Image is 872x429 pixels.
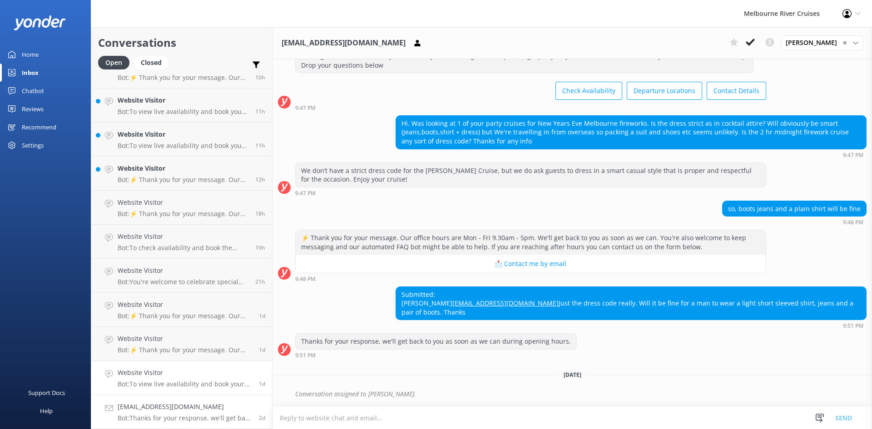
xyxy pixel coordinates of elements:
[295,105,316,111] strong: 9:47 PM
[118,312,252,320] p: Bot: ⚡ Thank you for your message. Our office hours are Mon - Fri 9.30am - 5pm. We'll get back to...
[452,299,559,307] a: [EMAIL_ADDRESS][DOMAIN_NAME]
[118,266,248,276] h4: Website Visitor
[296,163,766,187] div: We don’t have a strict dress code for the [PERSON_NAME] Cruise, but we do ask guests to dress in ...
[722,219,867,225] div: Oct 12 2025 09:48pm (UTC +11:00) Australia/Sydney
[118,176,248,184] p: Bot: ⚡ Thank you for your message. Our office hours are Mon - Fri 9.30am - 5pm. We'll get back to...
[259,414,265,422] span: Oct 12 2025 09:51pm (UTC +11:00) Australia/Sydney
[707,82,766,100] button: Contact Details
[91,123,272,157] a: Website VisitorBot:To view live availability and book your Melbourne River Cruise experience, ple...
[91,361,272,395] a: Website VisitorBot:To view live availability and book your Spirit of Melbourne Dinner Cruise, ple...
[118,244,248,252] p: Bot: To check availability and book the Bottomless Brunch Afloat Brunch Cruise for [DATE], please...
[843,153,863,158] strong: 9:47 PM
[843,220,863,225] strong: 9:48 PM
[118,232,248,242] h4: Website Visitor
[255,142,265,149] span: Oct 14 2025 09:30pm (UTC +11:00) Australia/Sydney
[295,386,867,402] div: Conversation assigned to [PERSON_NAME].
[259,312,265,320] span: Oct 13 2025 11:37pm (UTC +11:00) Australia/Sydney
[118,402,252,412] h4: [EMAIL_ADDRESS][DOMAIN_NAME]
[28,384,65,402] div: Support Docs
[91,191,272,225] a: Website VisitorBot:⚡ Thank you for your message. Our office hours are Mon - Fri 9.30am - 5pm. We'...
[91,157,272,191] a: Website VisitorBot:⚡ Thank you for your message. Our office hours are Mon - Fri 9.30am - 5pm. We'...
[118,334,252,344] h4: Website Visitor
[558,371,587,379] span: [DATE]
[278,386,867,402] div: 2025-10-12T23:33:51.098
[91,395,272,429] a: [EMAIL_ADDRESS][DOMAIN_NAME]Bot:Thanks for your response, we'll get back to you as soon as we can...
[40,402,53,420] div: Help
[118,74,248,82] p: Bot: ⚡ Thank you for your message. Our office hours are Mon - Fri 9.30am - 5pm. We'll get back to...
[781,35,863,50] div: Assign User
[118,108,248,116] p: Bot: To view live availability and book your Melbourne River Cruise experience, please visit: [UR...
[396,287,866,320] div: Submitted: [PERSON_NAME] Just the dress code really. Will it be fine for a man to wear a light sh...
[396,116,866,149] div: Hi. Was looking at 1 of your party cruises for New Years Eve Melbourne fireworks. Is the dress st...
[786,38,842,48] span: [PERSON_NAME]
[396,322,867,329] div: Oct 12 2025 09:51pm (UTC +11:00) Australia/Sydney
[22,118,56,136] div: Recommend
[134,56,168,69] div: Closed
[295,352,577,358] div: Oct 12 2025 09:51pm (UTC +11:00) Australia/Sydney
[118,210,248,218] p: Bot: ⚡ Thank you for your message. Our office hours are Mon - Fri 9.30am - 5pm. We'll get back to...
[295,191,316,196] strong: 9:47 PM
[91,327,272,361] a: Website VisitorBot:⚡ Thank you for your message. Our office hours are Mon - Fri 9.30am - 5pm. We'...
[118,368,252,378] h4: Website Visitor
[259,380,265,388] span: Oct 13 2025 12:32pm (UTC +11:00) Australia/Sydney
[134,57,173,67] a: Closed
[14,15,66,30] img: yonder-white-logo.png
[255,278,265,286] span: Oct 14 2025 11:33am (UTC +11:00) Australia/Sydney
[555,82,622,100] button: Check Availability
[842,39,847,47] span: ✕
[91,225,272,259] a: Website VisitorBot:To check availability and book the Bottomless Brunch Afloat Brunch Cruise for ...
[259,346,265,354] span: Oct 13 2025 04:37pm (UTC +11:00) Australia/Sydney
[118,380,252,388] p: Bot: To view live availability and book your Spirit of Melbourne Dinner Cruise, please visit [URL...
[91,259,272,293] a: Website VisitorBot:You're welcome to celebrate special occasions like birthdays on our cruises. F...
[255,74,265,81] span: Oct 14 2025 10:02pm (UTC +11:00) Australia/Sydney
[118,346,252,354] p: Bot: ⚡ Thank you for your message. Our office hours are Mon - Fri 9.30am - 5pm. We'll get back to...
[118,278,248,286] p: Bot: You're welcome to celebrate special occasions like birthdays on our cruises. For dining crui...
[118,95,248,105] h4: Website Visitor
[296,230,766,254] div: ⚡ Thank you for your message. Our office hours are Mon - Fri 9.30am - 5pm. We'll get back to you ...
[98,34,265,51] h2: Conversations
[22,100,44,118] div: Reviews
[296,255,766,273] button: 📩 Contact me by email
[295,104,766,111] div: Oct 12 2025 09:47pm (UTC +11:00) Australia/Sydney
[98,57,134,67] a: Open
[118,129,248,139] h4: Website Visitor
[22,64,39,82] div: Inbox
[118,414,252,422] p: Bot: Thanks for your response, we'll get back to you as soon as we can during opening hours.
[295,190,766,196] div: Oct 12 2025 09:47pm (UTC +11:00) Australia/Sydney
[296,334,576,349] div: Thanks for your response, we'll get back to you as soon as we can during opening hours.
[282,37,406,49] h3: [EMAIL_ADDRESS][DOMAIN_NAME]
[118,197,248,207] h4: Website Visitor
[843,323,863,329] strong: 9:51 PM
[255,176,265,183] span: Oct 14 2025 08:13pm (UTC +11:00) Australia/Sydney
[255,210,265,217] span: Oct 14 2025 02:08pm (UTC +11:00) Australia/Sydney
[98,56,129,69] div: Open
[118,163,248,173] h4: Website Visitor
[255,244,265,251] span: Oct 14 2025 01:19pm (UTC +11:00) Australia/Sydney
[22,45,39,64] div: Home
[91,293,272,327] a: Website VisitorBot:⚡ Thank you for your message. Our office hours are Mon - Fri 9.30am - 5pm. We'...
[295,276,766,282] div: Oct 12 2025 09:48pm (UTC +11:00) Australia/Sydney
[22,82,44,100] div: Chatbot
[295,276,316,282] strong: 9:48 PM
[627,82,702,100] button: Departure Locations
[396,152,867,158] div: Oct 12 2025 09:47pm (UTC +11:00) Australia/Sydney
[22,136,44,154] div: Settings
[723,201,866,217] div: so, boots jeans and a plain shirt will be fine
[118,300,252,310] h4: Website Visitor
[255,108,265,115] span: Oct 14 2025 09:34pm (UTC +11:00) Australia/Sydney
[295,353,316,358] strong: 9:51 PM
[91,89,272,123] a: Website VisitorBot:To view live availability and book your Melbourne River Cruise experience, ple...
[118,142,248,150] p: Bot: To view live availability and book your Melbourne River Cruise experience, please visit [URL...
